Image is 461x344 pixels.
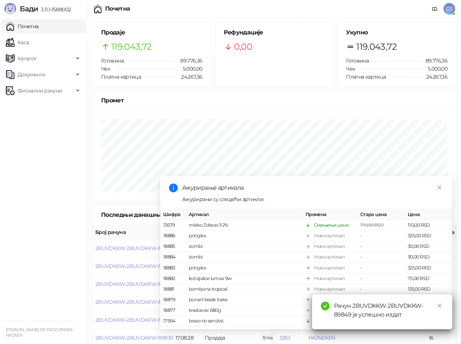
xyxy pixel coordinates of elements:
[405,241,452,252] td: 30,00 RSD
[18,67,45,82] span: Документи
[186,326,303,337] td: FISHERMANS FRIEND
[405,273,452,284] td: 75,00 RSD
[420,57,447,65] span: 89.776,36
[357,231,405,241] td: -
[20,4,38,13] span: Бади
[160,295,186,305] td: 18879
[101,57,124,64] span: Готовина
[421,73,447,81] span: 24.267,36
[346,28,447,37] h5: Укупно
[314,286,345,293] div: Нови артикал
[437,185,442,190] span: close
[423,65,447,73] span: 5.000,00
[95,317,173,323] button: 2BUVDKKW-2BUVDKKW-89840
[38,6,71,13] span: 3.11.1-f588002
[160,326,186,337] td: 17483
[160,284,186,295] td: 18881
[357,273,405,284] td: -
[279,334,290,341] button: 3283
[111,40,152,54] span: 119.043,72
[95,299,172,305] button: 2BUVDKKW-2BUVDKKW-89841
[160,209,186,220] th: Шифра
[346,73,386,80] span: Платна картица
[357,209,405,220] th: Стара цена
[160,316,186,326] td: 17954
[175,57,202,65] span: 89.776,36
[435,302,443,310] a: Close
[314,264,345,271] div: Нови артикал
[357,252,405,262] td: -
[186,316,303,326] td: bravo rio sendvic
[95,281,173,287] button: 2BUVDKKW-2BUVDKKW-89842
[101,73,141,80] span: Платна картица
[101,28,203,37] h5: Продаје
[357,262,405,273] td: -
[4,3,16,15] img: Logo
[186,273,303,284] td: led sijalice lumax 9w
[18,51,37,66] span: Каталог
[105,6,130,12] div: Почетна
[186,295,303,305] td: bonart kisele trake
[186,231,303,241] td: pringles
[357,284,405,295] td: -
[356,40,397,54] span: 119.043,72
[429,3,441,15] a: Документација
[6,327,73,338] small: [PERSON_NAME] PR TRGOVINSKA RADNJA
[234,40,252,54] span: 0,00
[186,262,303,273] td: pringles
[186,241,303,252] td: zombi
[308,334,335,341] button: HAJNIJKEN
[186,284,303,295] td: bombona tropical
[186,305,303,316] td: krastavac 680g
[405,262,452,273] td: 325,00 RSD
[314,222,349,229] div: Смањење цене
[95,263,173,269] button: 2BUVDKKW-2BUVDKKW-89843
[186,252,303,262] td: zombi
[224,28,325,37] h5: Рефундације
[160,262,186,273] td: 18883
[260,334,284,342] span: 195,00
[101,96,447,105] div: Промет
[101,210,198,219] div: Последњи данашњи рачуни
[405,209,452,220] th: Цена
[182,195,443,203] div: Ажурирани су следећи артикли:
[169,184,178,192] span: info-circle
[357,241,405,252] td: -
[314,275,345,282] div: Нови артикал
[360,222,384,228] span: 170,00 RSD
[92,225,173,239] th: Број рачуна
[346,57,369,64] span: Готовина
[160,231,186,241] td: 18886
[95,245,173,252] span: 2BUVDKKW-2BUVDKKW-89844
[178,65,203,73] span: 5.000,00
[435,184,443,192] a: Close
[186,220,303,231] td: mleko Zdravo 1l 2%
[160,273,186,284] td: 18882
[314,243,345,250] div: Нови артикал
[437,303,442,308] span: close
[6,35,29,50] a: Каса
[101,65,110,72] span: Чек
[95,334,173,341] button: 2BUVDKKW-2BUVDKKW-89839
[160,220,186,231] td: 13679
[405,231,452,241] td: 325,00 RSD
[346,65,355,72] span: Чек
[405,284,452,295] td: 135,00 RSD
[405,252,452,262] td: 30,00 RSD
[303,209,357,220] th: Промена
[18,83,62,98] span: Фискални рачуни
[334,302,443,319] div: Рачун 2BUVDKKW-2BUVDKKW-89849 је успешно издат
[182,184,443,192] div: Ажурирање артикала
[176,73,202,81] span: 24.267,36
[160,252,186,262] td: 18884
[314,232,345,239] div: Нови артикал
[405,220,452,231] td: 110,00 RSD
[321,302,330,310] span: check-circle
[160,305,186,316] td: 18877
